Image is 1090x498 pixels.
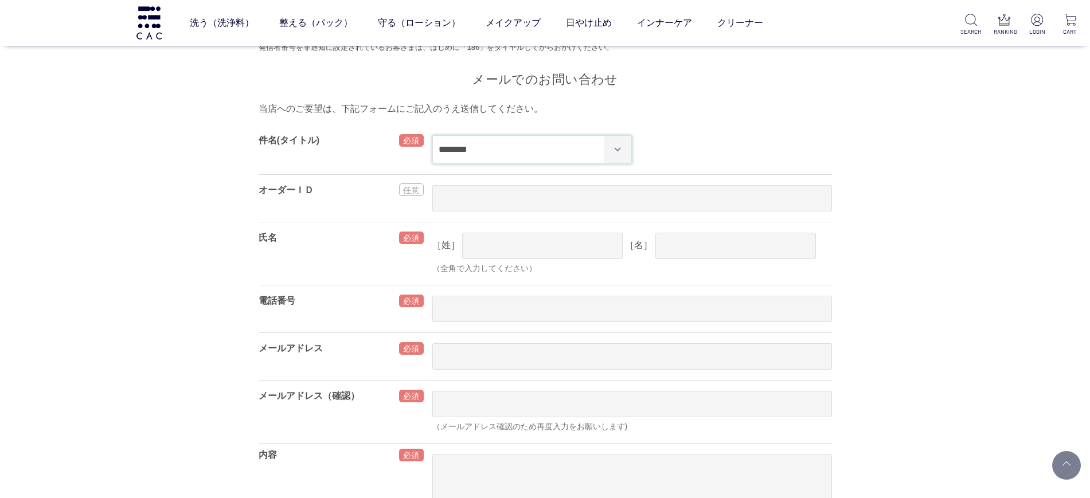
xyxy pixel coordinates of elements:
[259,71,832,88] h2: メールでのお問い合わせ
[432,262,832,275] div: （全角で入力してください）
[994,28,1015,36] p: RANKING
[259,135,320,145] label: 件名(タイトル)
[279,7,353,39] a: 整える（パック）
[259,102,832,116] p: 当店へのご要望は、下記フォームにご記入のうえ送信してください。
[1026,14,1048,36] a: LOGIN
[135,6,163,39] img: logo
[259,233,277,242] label: 氏名
[960,14,982,36] a: SEARCH
[1060,14,1081,36] a: CART
[259,450,277,460] label: 内容
[994,14,1015,36] a: RANKING
[960,28,982,36] p: SEARCH
[378,7,460,39] a: 守る（ローション）
[259,391,360,401] label: メールアドレス（確認）
[259,343,323,353] label: メールアドレス
[190,7,254,39] a: 洗う（洗浄料）
[486,7,541,39] a: メイクアップ
[717,7,763,39] a: クリーナー
[1060,28,1081,36] p: CART
[432,240,460,250] label: ［姓］
[259,185,314,195] label: オーダーＩＤ
[637,7,692,39] a: インナーケア
[1026,28,1048,36] p: LOGIN
[432,421,832,433] div: （メールアドレス確認のため再度入力をお願いします)
[259,296,295,305] label: 電話番号
[625,240,653,250] label: ［名］
[566,7,612,39] a: 日やけ止め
